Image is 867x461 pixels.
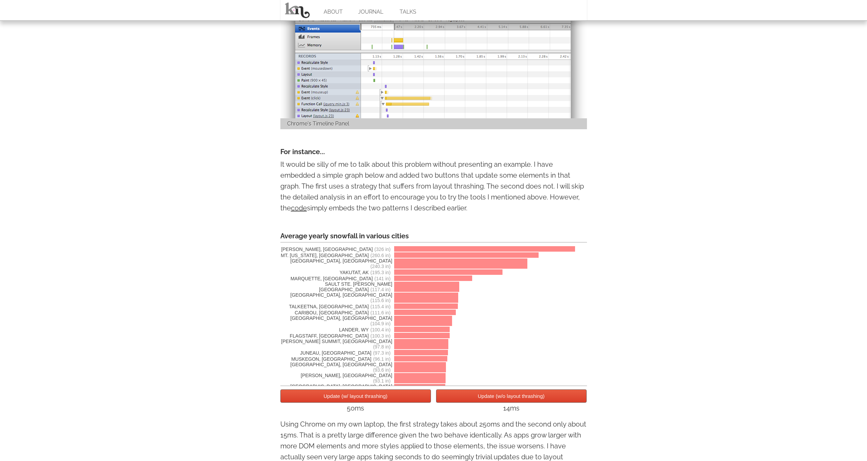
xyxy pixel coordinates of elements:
[280,315,392,326] span: [GEOGRAPHIC_DATA], [GEOGRAPHIC_DATA]
[374,276,390,281] span: (141 in)
[280,253,392,258] span: MT. [US_STATE], [GEOGRAPHIC_DATA]
[280,118,587,129] div: Chrome's Timeline Panel
[280,159,587,213] p: It would be silly of me to talk about this problem without presenting an example. I have embedded...
[280,276,392,281] span: MARQUETTE, [GEOGRAPHIC_DATA]
[280,310,392,315] span: CARIBOU, [GEOGRAPHIC_DATA]
[370,270,390,275] span: (195.3 in)
[370,327,390,332] span: (100.4 in)
[374,247,390,252] span: (326 in)
[280,362,392,373] span: [GEOGRAPHIC_DATA], [GEOGRAPHIC_DATA]
[280,146,587,157] h4: For instance...
[373,350,390,356] span: (97.3 in)
[280,292,392,303] span: [GEOGRAPHIC_DATA], [GEOGRAPHIC_DATA]
[280,304,392,309] span: TALKEETNA, [GEOGRAPHIC_DATA]
[370,321,390,326] span: (104.9 in)
[280,258,392,269] span: [GEOGRAPHIC_DATA], [GEOGRAPHIC_DATA]
[370,298,390,303] span: (115.6 in)
[280,350,392,356] span: JUNEAU, [GEOGRAPHIC_DATA]
[373,344,390,350] span: (97.8 in)
[280,384,392,395] span: [GEOGRAPHIC_DATA], [GEOGRAPHIC_DATA]
[280,270,392,275] span: YAKUTAT, AK
[370,333,390,339] span: (100.3 in)
[280,281,392,292] span: SAULT STE. [PERSON_NAME][GEOGRAPHIC_DATA]
[291,204,307,212] a: code
[280,230,587,242] div: Average yearly snowfall in various cities
[370,310,390,315] span: (111.6 in)
[373,356,390,362] span: (96.1 in)
[280,333,392,339] span: FLAGSTAFF, [GEOGRAPHIC_DATA]
[436,389,587,403] button: Update (w/o layout thrashing)
[280,403,431,414] div: 50ms
[370,304,390,309] span: (115.4 in)
[280,373,392,384] span: [PERSON_NAME], [GEOGRAPHIC_DATA]
[370,253,390,258] span: (260.6 in)
[280,389,431,403] button: Update (w/ layout thrashing)
[370,264,390,269] span: (240.3 in)
[436,403,587,414] div: 14ms
[280,247,392,252] span: [PERSON_NAME], [GEOGRAPHIC_DATA]
[370,287,390,292] span: (117.4 in)
[280,327,392,332] span: LANDER, WY
[280,356,392,362] span: MUSKEGON, [GEOGRAPHIC_DATA]
[280,339,392,350] span: [PERSON_NAME] SUMMIT, [GEOGRAPHIC_DATA]
[373,367,390,373] span: (93.6 in)
[373,378,390,384] span: (93.1 in)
